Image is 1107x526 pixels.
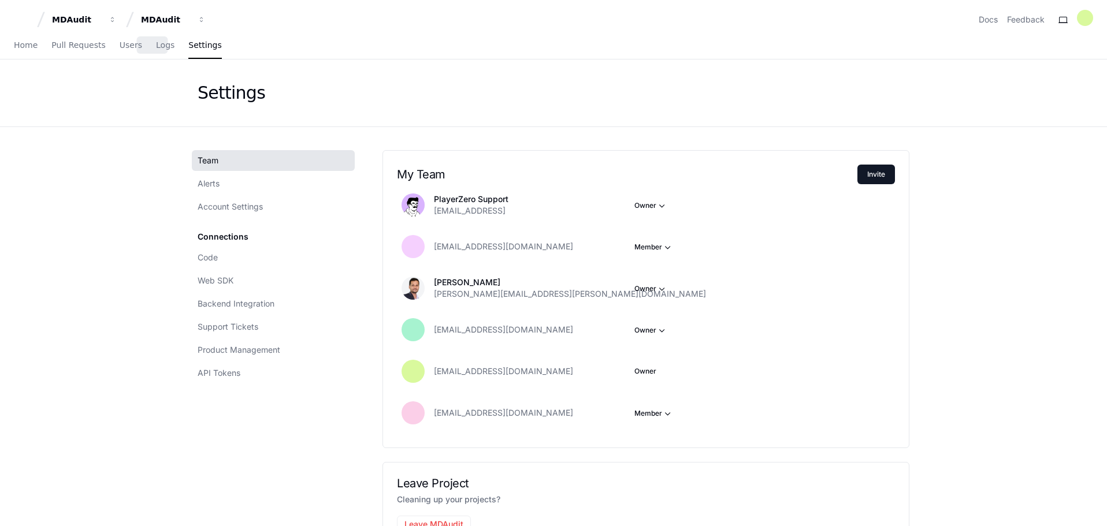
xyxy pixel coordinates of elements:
[198,321,258,333] span: Support Tickets
[634,324,668,336] button: Owner
[397,476,895,490] h2: Leave Project
[402,277,425,300] img: ACg8ocKanIg9g8M52EKA5Vz8Eo7Pc2PCXc_diRWcl_Fonaan40uSwCg=s96-c
[634,241,674,253] button: Member
[198,178,220,189] span: Alerts
[192,173,355,194] a: Alerts
[188,32,221,59] a: Settings
[634,283,668,294] button: Owner
[14,42,38,49] span: Home
[857,165,895,184] button: Invite
[192,196,355,217] a: Account Settings
[198,252,218,263] span: Code
[397,167,857,181] h2: My Team
[198,275,233,286] span: Web SDK
[51,42,105,49] span: Pull Requests
[434,324,573,335] span: [EMAIL_ADDRESS][DOMAIN_NAME]
[120,32,142,59] a: Users
[634,367,656,376] span: Owner
[434,205,506,217] span: [EMAIL_ADDRESS]
[434,241,573,252] span: [EMAIL_ADDRESS][DOMAIN_NAME]
[192,270,355,291] a: Web SDK
[52,14,102,25] div: MDAudit
[634,200,668,211] button: Owner
[192,363,355,383] a: API Tokens
[192,293,355,314] a: Backend Integration
[402,193,425,217] img: avatar
[979,14,998,25] a: Docs
[198,83,265,103] div: Settings
[397,493,895,506] p: Cleaning up your projects?
[198,298,274,309] span: Backend Integration
[198,201,263,212] span: Account Settings
[198,367,240,379] span: API Tokens
[51,32,105,59] a: Pull Requests
[192,316,355,337] a: Support Tickets
[188,42,221,49] span: Settings
[156,42,174,49] span: Logs
[136,9,210,30] button: MDAudit
[198,155,218,166] span: Team
[120,42,142,49] span: Users
[14,32,38,59] a: Home
[192,247,355,268] a: Code
[434,277,706,288] p: [PERSON_NAME]
[192,150,355,171] a: Team
[434,288,706,300] span: [PERSON_NAME][EMAIL_ADDRESS][PERSON_NAME][DOMAIN_NAME]
[192,340,355,360] a: Product Management
[634,408,674,419] button: Member
[434,193,508,205] p: PlayerZero Support
[47,9,121,30] button: MDAudit
[434,365,573,377] span: [EMAIL_ADDRESS][DOMAIN_NAME]
[198,344,280,356] span: Product Management
[156,32,174,59] a: Logs
[1007,14,1045,25] button: Feedback
[434,407,573,419] span: [EMAIL_ADDRESS][DOMAIN_NAME]
[141,14,191,25] div: MDAudit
